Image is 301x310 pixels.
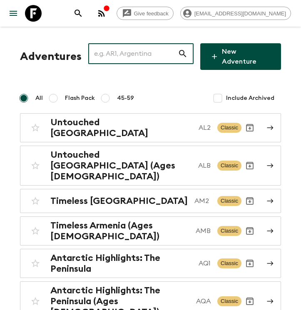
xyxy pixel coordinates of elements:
[241,193,258,209] button: Archive
[65,94,95,102] span: Flash Pack
[117,7,174,20] a: Give feedback
[20,216,281,246] a: Timeless Armenia (Ages [DEMOGRAPHIC_DATA])AMBClassicArchive
[241,119,258,136] button: Archive
[217,196,241,206] span: Classic
[217,296,241,306] span: Classic
[70,5,87,22] button: search adventures
[20,113,281,142] a: Untouched [GEOGRAPHIC_DATA]AL2ClassicArchive
[200,43,281,70] a: New Adventure
[196,296,211,306] p: AQA
[241,223,258,239] button: Archive
[88,42,178,65] input: e.g. AR1, Argentina
[217,161,241,171] span: Classic
[5,5,22,22] button: menu
[50,117,192,139] h2: Untouched [GEOGRAPHIC_DATA]
[196,226,211,236] p: AMB
[35,94,43,102] span: All
[241,255,258,272] button: Archive
[199,123,211,133] p: AL2
[217,226,241,236] span: Classic
[20,249,281,278] a: Antarctic Highlights: The PeninsulaAQ1ClassicArchive
[117,94,134,102] span: 45-59
[180,7,291,20] div: [EMAIL_ADDRESS][DOMAIN_NAME]
[50,149,192,182] h2: Untouched [GEOGRAPHIC_DATA] (Ages [DEMOGRAPHIC_DATA])
[129,10,173,17] span: Give feedback
[217,123,241,133] span: Classic
[20,146,281,186] a: Untouched [GEOGRAPHIC_DATA] (Ages [DEMOGRAPHIC_DATA])ALBClassicArchive
[226,94,274,102] span: Include Archived
[194,196,211,206] p: AM2
[50,196,188,206] h2: Timeless [GEOGRAPHIC_DATA]
[20,189,281,213] a: Timeless [GEOGRAPHIC_DATA]AM2ClassicArchive
[190,10,291,17] span: [EMAIL_ADDRESS][DOMAIN_NAME]
[241,157,258,174] button: Archive
[50,253,192,274] h2: Antarctic Highlights: The Peninsula
[198,161,211,171] p: ALB
[217,258,241,268] span: Classic
[20,48,82,65] h1: Adventures
[241,293,258,310] button: Archive
[199,258,211,268] p: AQ1
[50,220,189,242] h2: Timeless Armenia (Ages [DEMOGRAPHIC_DATA])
